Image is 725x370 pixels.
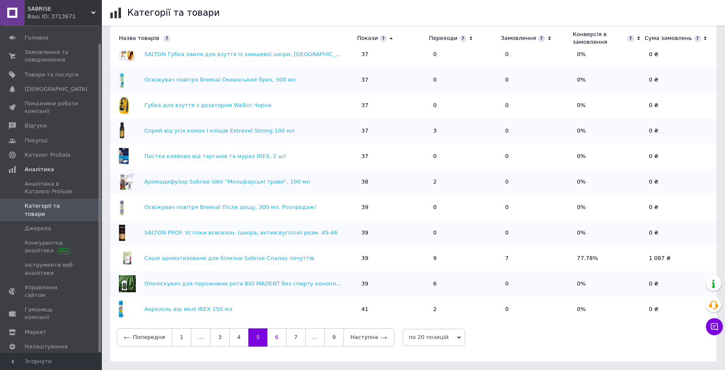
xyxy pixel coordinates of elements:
[357,271,429,297] td: 39
[429,93,501,118] td: 0
[357,42,429,67] td: 37
[573,93,644,118] td: 0%
[645,118,717,144] td: 0 ₴
[229,328,248,346] a: 4
[429,118,501,144] td: 3
[501,220,573,246] td: 0
[144,51,383,57] a: SALTON Губка хвиля для взуття із замшевої шкіри, [GEOGRAPHIC_DATA] та велюру
[403,329,465,346] span: по 20 позицій
[429,67,501,93] td: 0
[25,343,68,350] span: Налаштування
[357,297,429,322] td: 41
[144,255,314,261] a: Саше ароматизоване для білизни Sabrise Спалах почуттів
[357,169,429,195] td: 38
[501,67,573,93] td: 0
[645,144,717,169] td: 0 ₴
[25,202,79,217] span: Категорії та товари
[645,169,717,195] td: 0 ₴
[573,144,644,169] td: 0%
[573,67,644,93] td: 0%
[25,166,54,173] span: Аналітика
[357,67,429,93] td: 37
[144,153,287,159] a: Пастка клейова від тарганів та мурах IREX, 2 шт
[25,48,79,64] span: Замовлення та повідомлення
[144,229,337,236] a: SALTON PROF. Устілки всесезон. (шкіра, актив.вугілля) розм. 45-46
[25,151,70,159] span: Каталог ProSale
[429,246,501,271] td: 9
[119,275,136,292] img: Ополіскувач для порожнини рота BIO MADENT без спирту конопляний відбілюючий, 500 мл
[573,118,644,144] td: 0%
[645,246,717,271] td: 1 087 ₴
[144,178,310,185] a: Аромадифузор Sabrise UAir "Мольфарські трави", 100 мл
[573,220,644,246] td: 0%
[25,71,79,79] span: Товари та послуги
[144,204,317,210] a: Освіжувач повітря Breesal Після дощу, 300 мл. Розпродаж!
[501,195,573,220] td: 0
[429,220,501,246] td: 0
[429,42,501,67] td: 0
[429,195,501,220] td: 0
[248,328,267,346] a: 5
[267,328,286,346] a: 6
[645,220,717,246] td: 0 ₴
[127,8,220,18] h1: Категорії та товари
[573,31,625,46] div: Конверсія в замовлення
[117,328,172,346] a: Попередня
[25,284,79,299] span: Управління сайтом
[119,301,126,318] img: Аерозоль від молі IREX 150 мл
[645,271,717,297] td: 0 ₴
[645,67,717,93] td: 0 ₴
[28,5,91,13] span: SABRISE
[501,297,573,322] td: 0
[144,280,412,287] a: Ополіскувач для порожнини рота BIO MADENT без спирту конопляний відбілюючий, 500 мл
[501,118,573,144] td: 0
[25,306,79,321] span: Гаманець компанії
[210,328,229,346] a: 3
[501,271,573,297] td: 0
[357,220,429,246] td: 39
[573,271,644,297] td: 0%
[28,13,102,20] div: Ваш ID: 3713671
[429,297,501,322] td: 2
[144,127,294,134] a: Спрей від усіх комах і кліщів Extravel Strong 100 мл
[119,250,136,267] img: Саше ароматизоване для білизни Sabrise Спалах почуттів
[25,239,79,254] span: Конкурентна аналітика
[501,34,536,42] div: Замовлення
[25,122,47,130] span: Відгуки
[501,169,573,195] td: 0
[144,76,296,83] a: Освіжувач повітря Breesal Океанський бриз, 300 мл
[25,180,79,195] span: Аналітика в Каталозі ProSale
[110,34,353,42] div: Назва товарів
[357,118,429,144] td: 37
[286,328,306,346] a: 7
[645,297,717,322] td: 0 ₴
[706,318,723,335] button: Чат з покупцем
[25,137,48,144] span: Покупці
[25,261,79,277] span: Інструменти веб-аналітики
[501,42,573,67] td: 0
[119,173,134,190] img: Аромадифузор Sabrise UAir "Мольфарські трави", 100 мл
[573,195,644,220] td: 0%
[429,271,501,297] td: 6
[573,246,644,271] td: 77.78%
[501,93,573,118] td: 0
[25,100,79,115] span: Показники роботи компанії
[573,42,644,67] td: 0%
[25,85,87,93] span: [DEMOGRAPHIC_DATA]
[306,328,324,346] span: ...
[429,34,458,42] div: Переходи
[357,34,378,42] div: Покази
[144,102,271,108] a: Губка для взуття з дозатором Walkin Чорна
[172,328,191,346] a: 1
[25,328,46,336] span: Маркет
[645,42,717,67] td: 0 ₴
[25,34,48,42] span: Головна
[119,71,124,88] img: Освіжувач повітря Breesal Океанський бриз, 300 мл
[324,328,343,346] a: 9
[144,306,232,312] a: Аерозоль від молі IREX 150 мл
[645,93,717,118] td: 0 ₴
[501,246,573,271] td: 7
[573,169,644,195] td: 0%
[429,169,501,195] td: 2
[645,34,692,42] div: Сума замовлень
